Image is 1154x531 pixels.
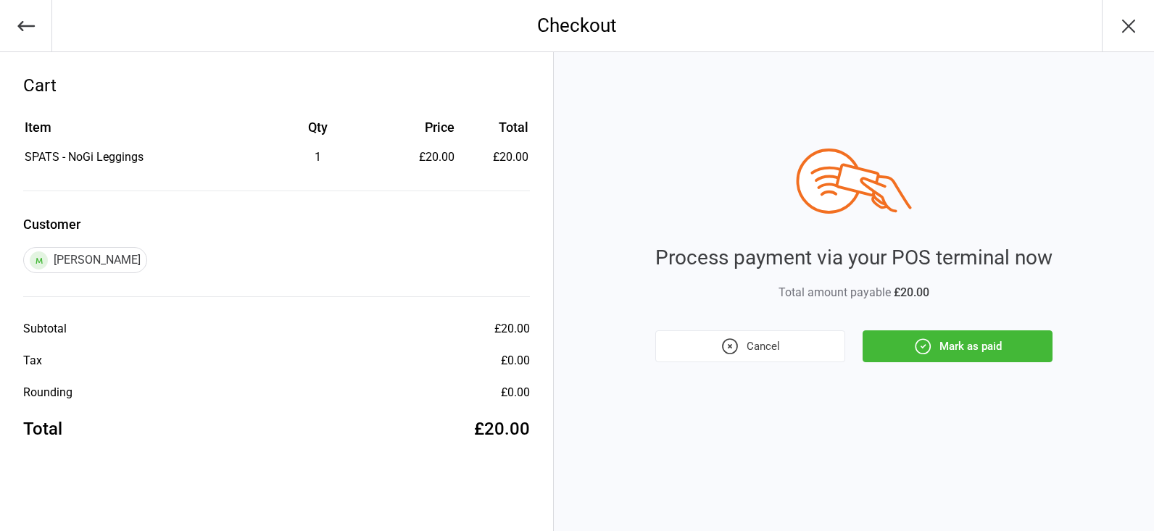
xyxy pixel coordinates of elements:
span: £20.00 [894,285,929,299]
button: Mark as paid [863,330,1053,362]
div: Total [23,416,62,442]
div: Cart [23,72,530,99]
div: £0.00 [501,352,530,369]
div: Process payment via your POS terminal now [655,243,1053,273]
div: Price [382,117,454,137]
div: Subtotal [23,320,67,338]
td: £20.00 [460,149,528,166]
th: Qty [255,117,381,147]
div: £20.00 [382,149,454,166]
div: Tax [23,352,42,369]
span: SPATS - NoGi Leggings [25,150,144,164]
th: Item [25,117,254,147]
div: £20.00 [494,320,530,338]
div: Total amount payable [655,284,1053,301]
div: Rounding [23,384,72,401]
th: Total [460,117,528,147]
div: 1 [255,149,381,166]
label: Customer [23,214,530,234]
button: Cancel [655,330,845,362]
div: £0.00 [501,384,530,401]
div: £20.00 [474,416,530,442]
div: [PERSON_NAME] [23,247,147,273]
